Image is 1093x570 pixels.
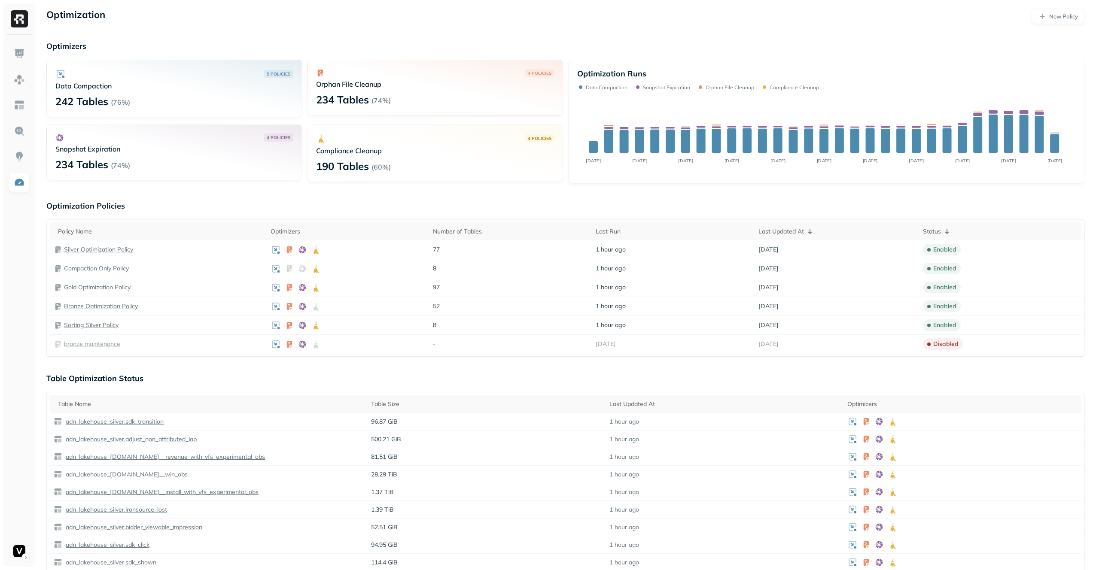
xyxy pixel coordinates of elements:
[54,452,62,461] img: table
[596,340,616,348] span: [DATE]
[64,340,120,348] p: bronze maintenance
[758,340,779,348] span: [DATE]
[609,523,639,531] p: 1 hour ago
[371,163,391,171] p: ( 60% )
[609,435,639,443] p: 1 hour ago
[596,283,626,291] span: 1 hour ago
[863,158,878,163] tspan: [DATE]
[46,41,1084,51] p: Optimizers
[596,321,626,329] span: 1 hour ago
[58,227,262,236] div: Policy Name
[758,321,779,329] span: [DATE]
[433,227,587,236] div: Number of Tables
[433,246,587,254] p: 77
[909,158,924,163] tspan: [DATE]
[55,145,293,153] p: Snapshot Expiration
[596,264,626,273] span: 1 hour ago
[528,70,551,76] p: 4 POLICIES
[55,82,293,90] p: Data Compaction
[54,435,62,443] img: table
[64,435,197,443] p: adn_lakehouse_silver.adjust_non_attributed_iap
[64,418,164,426] p: adn_lakehouse_silver.sdk_transition
[609,488,639,496] p: 1 hour ago
[847,400,1077,408] div: Optimizers
[371,435,601,443] p: 500.21 GiB
[371,541,601,549] p: 94.95 GiB
[596,302,626,310] span: 1 hour ago
[316,93,369,106] p: 234 Tables
[371,96,391,105] p: ( 74% )
[54,470,62,479] img: table
[1001,158,1016,163] tspan: [DATE]
[955,158,970,163] tspan: [DATE]
[54,488,62,496] img: table
[933,283,956,291] p: enabled
[433,340,587,348] p: -
[1032,9,1084,24] a: New Policy
[62,558,156,567] a: adn_lakehouse_silver.sdk_shown
[64,453,265,461] p: adn_lakehouse_[DOMAIN_NAME]__revenue_with_vfs_experimental_obs
[46,373,1084,383] p: Table Optimization Status
[64,283,131,291] a: Gold Optimization Policy
[64,321,119,329] a: Sorting Silver Policy
[14,177,25,188] img: Optimization
[316,80,554,88] p: Orphan File Cleanup
[528,135,551,142] p: 4 POLICIES
[933,321,956,329] p: enabled
[62,523,202,531] a: adn_lakehouse_silver.bidder_viewable_impression
[706,84,754,91] p: Orphan File Cleanup
[64,302,138,310] a: Bronze Optimization Policy
[577,69,646,79] p: Optimization Runs
[371,400,601,408] div: Table Size
[433,321,587,329] p: 8
[371,453,601,461] p: 81.51 GiB
[371,523,601,531] p: 52.51 GiB
[14,48,25,59] img: Dashboard
[923,226,1077,236] div: Status
[933,340,959,348] p: disabled
[267,71,290,77] p: 5 POLICIES
[609,453,639,461] p: 1 hour ago
[643,84,690,91] p: Snapshot Expiration
[933,302,956,310] p: enabled
[758,264,779,273] span: [DATE]
[758,226,915,236] div: Last Updated At
[1049,12,1078,21] p: New Policy
[64,246,133,254] a: Silver Optimization Policy
[267,134,290,141] p: 4 POLICIES
[62,506,167,514] a: adn_lakehouse_silver.ironsource_lost
[433,283,587,291] p: 97
[609,400,839,408] div: Last Updated At
[64,506,167,514] p: adn_lakehouse_silver.ironsource_lost
[54,523,62,531] img: table
[14,74,25,85] img: Assets
[14,100,25,111] img: Asset Explorer
[54,558,62,567] img: table
[64,488,259,496] p: adn_lakehouse_[DOMAIN_NAME]__install_with_vfs_experimental_obs
[62,488,259,496] a: adn_lakehouse_[DOMAIN_NAME]__install_with_vfs_experimental_obs
[54,417,62,426] img: table
[609,541,639,549] p: 1 hour ago
[371,418,601,426] p: 96.87 GiB
[64,264,129,273] a: Compaction Only Policy
[55,158,108,171] p: 234 Tables
[770,158,785,163] tspan: [DATE]
[64,470,188,479] p: adn_lakehouse_[DOMAIN_NAME]__win_obs
[933,246,956,254] p: enabled
[586,84,627,91] p: Data Compaction
[678,158,693,163] tspan: [DATE]
[758,283,779,291] span: [DATE]
[46,201,1084,211] p: Optimization Policies
[271,227,425,236] div: Optimizers
[62,453,265,461] a: adn_lakehouse_[DOMAIN_NAME]__revenue_with_vfs_experimental_obs
[316,159,369,173] p: 190 Tables
[55,94,108,108] p: 242 Tables
[62,435,197,443] a: adn_lakehouse_silver.adjust_non_attributed_iap
[632,158,647,163] tspan: [DATE]
[54,505,62,514] img: table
